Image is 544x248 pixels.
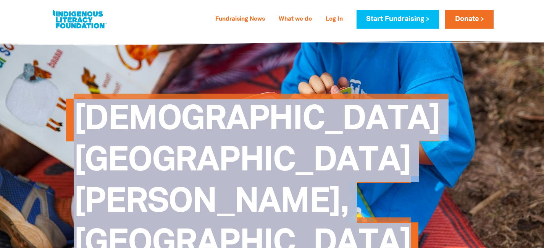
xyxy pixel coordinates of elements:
[211,13,270,26] a: Fundraising News
[321,13,347,26] a: Log In
[445,10,493,29] a: Donate
[274,13,316,26] a: What we do
[357,10,439,29] a: Start Fundraising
